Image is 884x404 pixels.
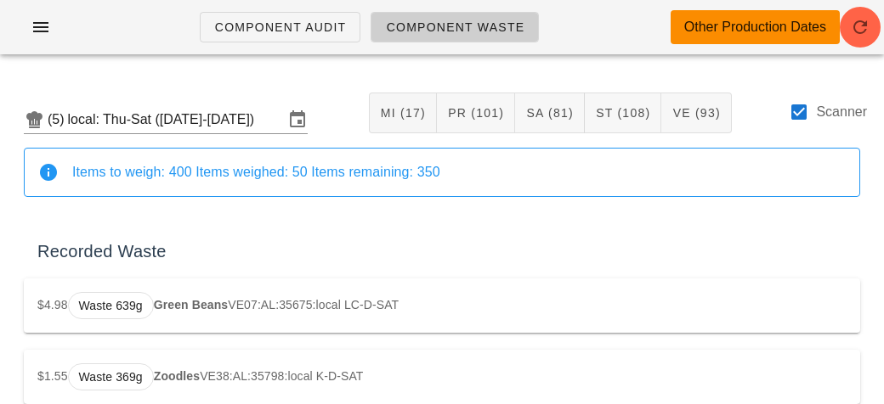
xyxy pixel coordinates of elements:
[24,224,860,278] div: Recorded Waste
[671,106,720,120] span: VE (93)
[525,106,574,120] span: SA (81)
[24,350,860,404] div: $1.55 VE38:AL:35798:local K-D-SAT
[380,106,426,120] span: MI (17)
[437,93,515,133] button: PR (101)
[661,93,731,133] button: VE (93)
[515,93,585,133] button: SA (81)
[48,111,68,128] div: (5)
[214,20,347,34] span: Component Audit
[371,12,539,42] a: Component Waste
[369,93,437,133] button: MI (17)
[79,293,143,318] span: Waste 639g
[585,93,661,133] button: ST (108)
[154,369,200,383] strong: Zoodles
[595,106,650,120] span: ST (108)
[200,12,361,42] a: Component Audit
[79,364,143,390] span: Waste 369g
[72,163,846,182] div: Items to weigh: 400 Items weighed: 50 Items remaining: 350
[447,106,504,120] span: PR (101)
[154,298,228,311] strong: Green Beans
[816,104,867,121] label: Scanner
[24,278,860,333] div: $4.98 VE07:AL:35675:local LC-D-SAT
[385,20,524,34] span: Component Waste
[684,17,826,37] div: Other Production Dates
